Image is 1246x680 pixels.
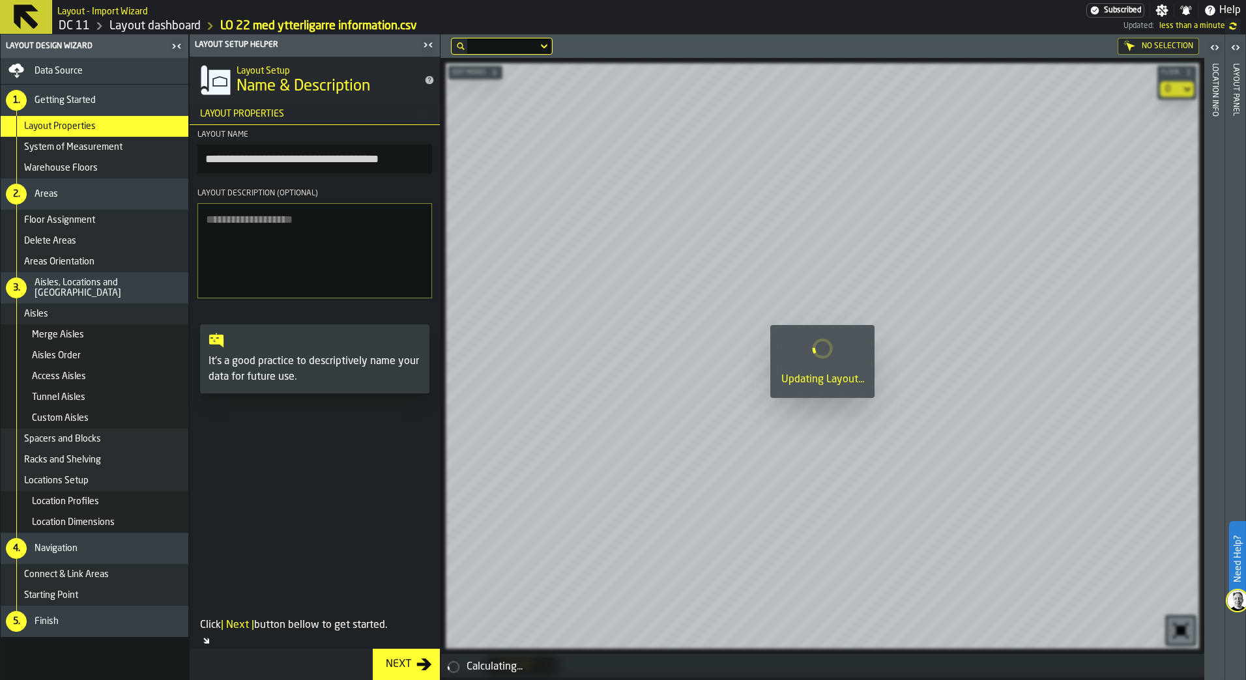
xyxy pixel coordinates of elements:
label: button-toolbar-Layout Name [197,130,432,173]
div: Location Info [1210,61,1219,677]
span: Navigation [35,543,78,554]
div: Layout panel [1231,61,1240,677]
div: title-Name & Description [190,57,440,104]
li: menu Spacers and Blocks [1,429,188,449]
span: Custom Aisles [32,413,89,423]
nav: Breadcrumb [57,18,590,34]
div: 4. [6,538,27,559]
a: link-to-/wh/i/2e91095d-d0fa-471d-87cf-b9f7f81665fc/settings/billing [1086,3,1144,18]
header: Layout Design Wizard [1,35,188,58]
span: Warehouse Floors [24,163,98,173]
li: menu Locations Setup [1,470,188,491]
label: button-toggle-Help [1198,3,1246,18]
li: menu Finish [1,606,188,637]
a: link-to-/wh/i/2e91095d-d0fa-471d-87cf-b9f7f81665fc [59,19,90,33]
span: Spacers and Blocks [24,434,101,444]
a: link-to-/wh/i/2e91095d-d0fa-471d-87cf-b9f7f81665fc/import/layout/0092f69a-4272-46ea-9bd3-bc2f503d... [220,19,417,33]
span: System of Measurement [24,142,123,152]
li: menu Starting Point [1,585,188,606]
div: Layout Design Wizard [3,42,167,51]
span: Delete Areas [24,236,76,246]
span: Name & Description [237,76,370,97]
div: Updating Layout... [781,372,864,388]
li: menu Aisles, Locations and Bays [1,272,188,304]
span: Aisles Order [32,350,81,361]
button: button-Next [373,649,440,680]
li: menu Custom Aisles [1,408,188,429]
div: 1. [6,90,27,111]
span: Aisles, Locations and [GEOGRAPHIC_DATA] [35,277,183,298]
label: button-toggle-Close me [419,37,437,53]
li: menu Areas [1,178,188,210]
span: Aisles [24,309,48,319]
span: Connect & Link Areas [24,569,109,580]
div: Layout Setup Helper [192,40,419,50]
li: menu Connect & Link Areas [1,564,188,585]
div: 5. [6,611,27,632]
div: Menu Subscription [1086,3,1144,18]
span: Access Aisles [32,371,86,382]
li: menu Warehouse Floors [1,158,188,178]
li: menu Navigation [1,533,188,564]
li: menu Location Profiles [1,491,188,512]
div: 3. [6,277,27,298]
h2: Sub Title [237,63,414,76]
li: menu Access Aisles [1,366,188,387]
span: Layout Description (Optional) [197,190,318,197]
span: 2025-09-02 10:28:16 [1159,21,1225,31]
p: Click button bellow to get started. [200,617,429,633]
label: button-toggle-undefined [1225,18,1241,34]
h3: title-section-Layout Properties [190,104,440,125]
li: menu Getting Started [1,85,188,116]
input: button-toolbar-Layout Name [197,145,432,173]
li: menu Location Dimensions [1,512,188,533]
li: menu Aisles Order [1,345,188,366]
span: Areas Orientation [24,257,94,267]
textarea: Layout Description (Optional) [197,203,432,298]
span: Location Profiles [32,496,99,507]
header: Layout panel [1225,35,1245,680]
span: | Next | [221,620,254,630]
div: Layout Name [197,130,432,139]
li: menu Data Source [1,58,188,85]
div: alert-Calculating... [441,654,1204,680]
span: Subscribed [1104,6,1141,15]
li: menu Layout Properties [1,116,188,137]
label: button-toggle-Open [1206,37,1224,61]
span: Layout Properties [24,121,96,132]
li: menu Delete Areas [1,231,188,251]
span: Racks and Shelving [24,455,101,465]
li: menu Aisles [1,304,188,324]
label: button-toggle-Notifications [1174,4,1198,17]
div: 2. [6,184,27,205]
div: Calculating... [467,659,1199,675]
span: Floor Assignment [24,215,95,225]
header: Layout Setup Helper [190,35,440,57]
span: Help [1219,3,1241,18]
span: Getting Started [35,95,96,106]
span: Areas [35,189,58,199]
span: Location Dimensions [32,517,115,528]
label: button-toggle-Open [1226,37,1245,61]
span: Data Source [35,66,83,76]
span: Tunnel Aisles [32,392,85,403]
div: Next [381,657,416,672]
p: It's a good practice to descriptively name your data for future use. [209,354,421,385]
li: menu Areas Orientation [1,251,188,272]
li: menu Tunnel Aisles [1,387,188,408]
li: menu Racks and Shelving [1,449,188,470]
li: menu Floor Assignment [1,210,188,231]
span: Updated: [1123,21,1154,31]
span: Finish [35,616,59,627]
label: button-toggle-Close me [167,38,186,54]
header: Location Info [1204,35,1224,680]
li: menu Merge Aisles [1,324,188,345]
div: hide filter [457,42,465,50]
span: Merge Aisles [32,330,84,340]
li: menu System of Measurement [1,137,188,158]
label: Need Help? [1230,522,1245,595]
span: Locations Setup [24,475,89,486]
label: button-toggle-Settings [1150,4,1174,17]
h2: Sub Title [57,4,148,17]
div: No Selection [1118,38,1199,55]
